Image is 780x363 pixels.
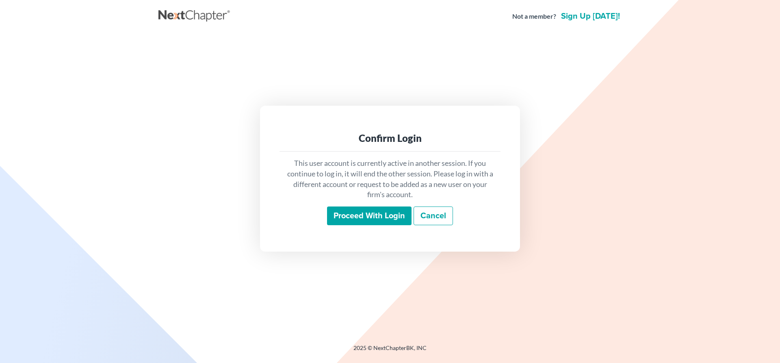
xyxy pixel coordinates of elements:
[512,12,556,21] strong: Not a member?
[286,132,494,145] div: Confirm Login
[286,158,494,200] p: This user account is currently active in another session. If you continue to log in, it will end ...
[327,206,412,225] input: Proceed with login
[158,344,622,359] div: 2025 © NextChapterBK, INC
[414,206,453,225] a: Cancel
[559,12,622,20] a: Sign up [DATE]!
